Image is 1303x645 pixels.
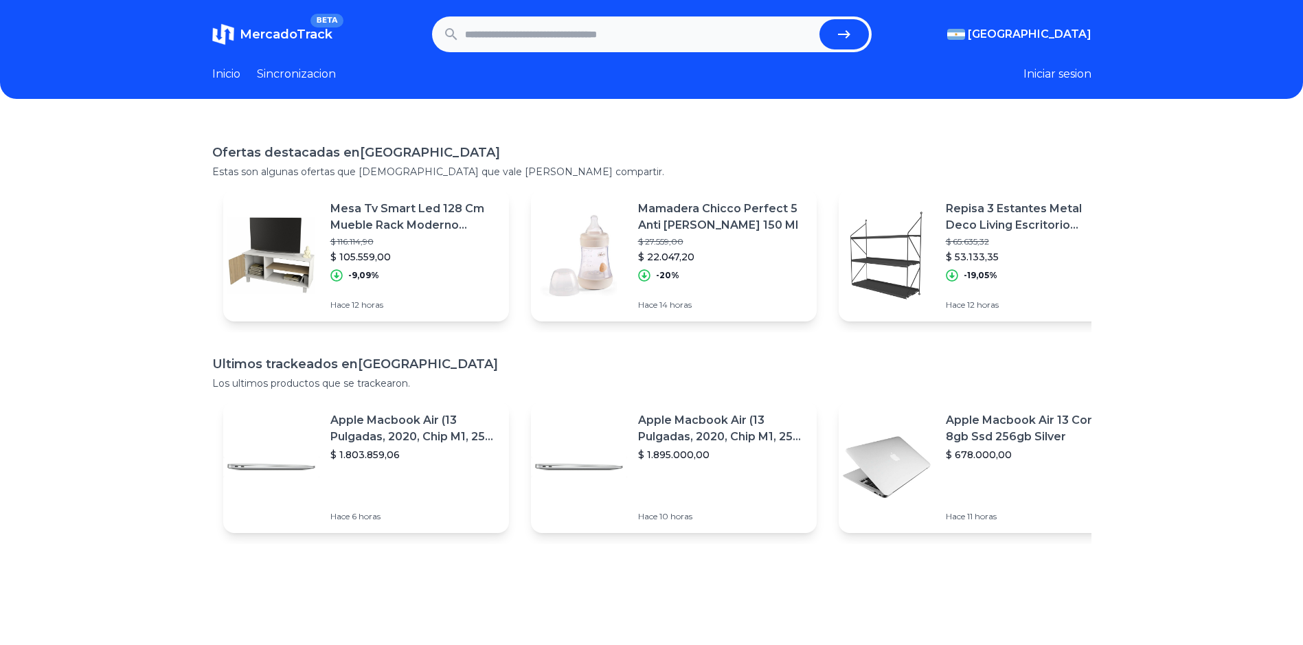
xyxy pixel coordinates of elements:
p: -19,05% [964,270,997,281]
p: $ 1.803.859,06 [330,448,498,462]
img: Featured image [839,207,935,304]
h1: Ultimos trackeados en [GEOGRAPHIC_DATA] [212,354,1091,374]
p: $ 105.559,00 [330,250,498,264]
p: $ 65.635,32 [946,236,1113,247]
img: Featured image [531,419,627,515]
a: MercadoTrackBETA [212,23,332,45]
p: -9,09% [348,270,379,281]
p: $ 678.000,00 [946,448,1113,462]
img: Argentina [947,29,965,40]
button: [GEOGRAPHIC_DATA] [947,26,1091,43]
p: Apple Macbook Air (13 Pulgadas, 2020, Chip M1, 256 Gb De Ssd, 8 Gb De Ram) - Plata [638,412,806,445]
p: $ 27.559,00 [638,236,806,247]
p: Repisa 3 Estantes Metal Deco Living Escritorio Organiza [946,201,1113,234]
p: Apple Macbook Air 13 Core I5 8gb Ssd 256gb Silver [946,412,1113,445]
p: Mesa Tv Smart Led 128 Cm Mueble Rack Moderno Melamina [330,201,498,234]
p: Hace 12 horas [330,299,498,310]
a: Sincronizacion [257,66,336,82]
h1: Ofertas destacadas en [GEOGRAPHIC_DATA] [212,143,1091,162]
img: Featured image [223,419,319,515]
img: MercadoTrack [212,23,234,45]
img: Featured image [839,419,935,515]
p: Mamadera Chicco Perfect 5 Anti [PERSON_NAME] 150 Ml [638,201,806,234]
a: Featured imageApple Macbook Air 13 Core I5 8gb Ssd 256gb Silver$ 678.000,00Hace 11 horas [839,401,1124,533]
p: Los ultimos productos que se trackearon. [212,376,1091,390]
p: Hace 11 horas [946,511,1113,522]
p: Apple Macbook Air (13 Pulgadas, 2020, Chip M1, 256 Gb De Ssd, 8 Gb De Ram) - Plata [330,412,498,445]
span: MercadoTrack [240,27,332,42]
p: Estas son algunas ofertas que [DEMOGRAPHIC_DATA] que vale [PERSON_NAME] compartir. [212,165,1091,179]
span: BETA [310,14,343,27]
p: Hace 6 horas [330,511,498,522]
p: Hace 12 horas [946,299,1113,310]
p: -20% [656,270,679,281]
p: Hace 14 horas [638,299,806,310]
span: [GEOGRAPHIC_DATA] [968,26,1091,43]
a: Inicio [212,66,240,82]
p: $ 1.895.000,00 [638,448,806,462]
a: Featured imageMamadera Chicco Perfect 5 Anti [PERSON_NAME] 150 Ml$ 27.559,00$ 22.047,20-20%Hace 1... [531,190,817,321]
button: Iniciar sesion [1023,66,1091,82]
p: $ 116.114,90 [330,236,498,247]
a: Featured imageApple Macbook Air (13 Pulgadas, 2020, Chip M1, 256 Gb De Ssd, 8 Gb De Ram) - Plata$... [223,401,509,533]
img: Featured image [531,207,627,304]
a: Featured imageMesa Tv Smart Led 128 Cm Mueble Rack Moderno Melamina$ 116.114,90$ 105.559,00-9,09%... [223,190,509,321]
p: $ 53.133,35 [946,250,1113,264]
img: Featured image [223,207,319,304]
p: $ 22.047,20 [638,250,806,264]
p: Hace 10 horas [638,511,806,522]
a: Featured imageRepisa 3 Estantes Metal Deco Living Escritorio Organiza$ 65.635,32$ 53.133,35-19,05... [839,190,1124,321]
a: Featured imageApple Macbook Air (13 Pulgadas, 2020, Chip M1, 256 Gb De Ssd, 8 Gb De Ram) - Plata$... [531,401,817,533]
